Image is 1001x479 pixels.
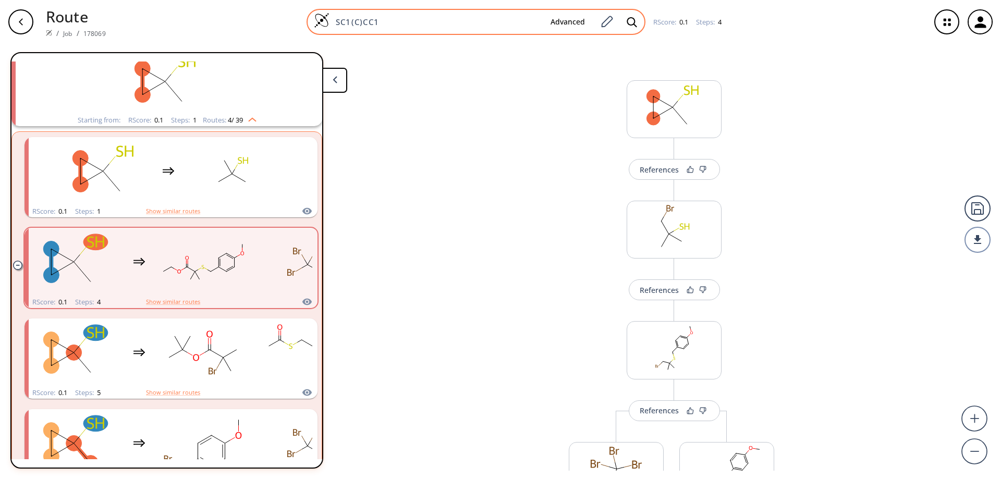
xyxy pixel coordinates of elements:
span: 4 [95,297,101,306]
svg: BrC(Br)(Br)Br [260,411,354,476]
svg: CC1(S)CC1 [31,49,302,114]
span: 0.1 [57,388,67,397]
li: / [77,28,79,39]
a: 178069 [83,29,106,38]
img: Spaya logo [46,30,52,36]
span: 0.1 [153,115,163,125]
svg: CC1(S)CC1 [29,411,123,476]
img: Logo Spaya [314,13,329,28]
svg: CC1(S)CC1 [29,320,123,385]
svg: COc1ccc(CSC(C)=O)cc1 [260,320,354,385]
div: RScore : [653,19,688,26]
img: Up [243,114,257,122]
svg: CC1(S)CC1 [58,139,152,204]
svg: COc1ccc(CBr)cc1 [156,411,250,476]
span: 0.1 [678,17,688,27]
button: References [629,279,720,300]
span: 4 [716,17,722,27]
div: RScore : [32,389,67,396]
svg: CC1(S)CC1 [29,229,123,294]
div: References [640,166,679,173]
input: Enter SMILES [329,17,542,27]
span: 0.1 [57,297,67,306]
svg: CC(C)(C)OC(=O)C(C)(C)Br [156,320,250,385]
svg: CCOC(=O)C(C)(C)SCc1ccc(OC)cc1 [156,229,250,294]
span: 0.1 [57,206,67,216]
div: RScore : [32,299,67,305]
button: References [629,159,720,180]
div: Steps : [696,19,722,26]
div: RScore : [128,117,163,124]
button: Show similar routes [146,297,200,306]
span: 1 [95,206,101,216]
div: Routes: [203,117,257,124]
p: Route [46,5,106,28]
div: References [640,407,679,414]
button: References [629,400,720,421]
div: Starting from: [78,117,120,124]
div: Steps : [75,389,101,396]
svg: BrC(Br)(Br)Br [260,229,354,294]
svg: COc1ccc(CSC(C)(C)CBr)cc1 [627,322,721,375]
svg: CC(C)(S)CBr [627,201,721,254]
div: Steps : [75,208,101,215]
svg: CC(C)(C)S [185,139,279,204]
div: Steps : [171,117,197,124]
div: RScore : [32,208,67,215]
span: 1 [191,115,197,125]
a: Job [63,29,72,38]
div: References [640,287,679,293]
li: / [56,28,59,39]
span: 5 [95,388,101,397]
svg: CC1(S)CC1 [627,81,721,134]
div: Steps : [75,299,101,305]
button: Advanced [542,13,593,32]
button: Show similar routes [146,206,200,216]
span: 4 / 39 [228,117,243,124]
button: Show similar routes [146,388,200,397]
